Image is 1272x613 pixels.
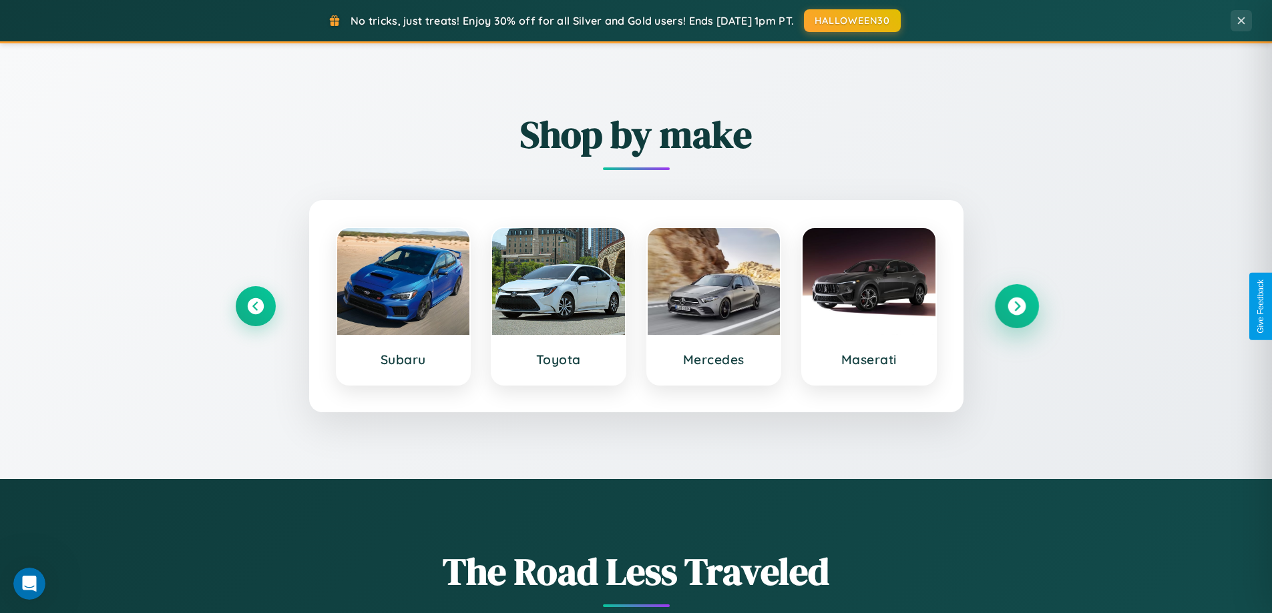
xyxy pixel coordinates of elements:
button: HALLOWEEN30 [804,9,901,32]
h3: Maserati [816,352,922,368]
div: Give Feedback [1256,279,1265,334]
span: No tricks, just treats! Enjoy 30% off for all Silver and Gold users! Ends [DATE] 1pm PT. [351,14,794,27]
h3: Mercedes [661,352,767,368]
h2: Shop by make [236,109,1037,160]
iframe: Intercom live chat [13,568,45,600]
h3: Toyota [505,352,612,368]
h1: The Road Less Traveled [236,546,1037,597]
h3: Subaru [351,352,457,368]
